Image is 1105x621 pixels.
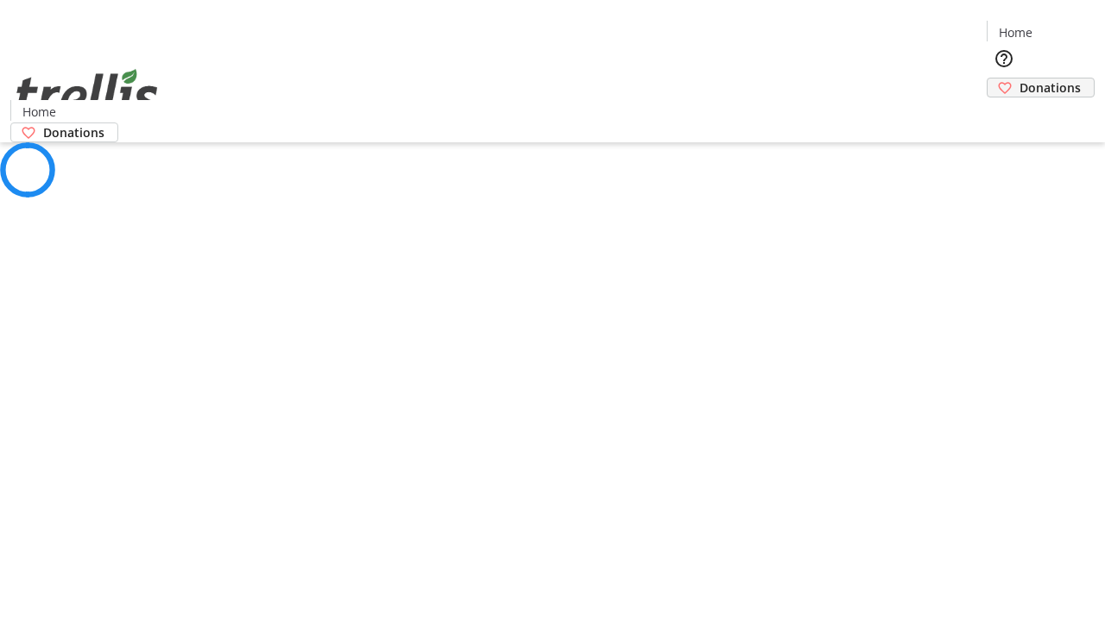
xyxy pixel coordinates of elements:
[987,41,1021,76] button: Help
[11,103,66,121] a: Home
[10,122,118,142] a: Donations
[43,123,104,141] span: Donations
[987,78,1095,97] a: Donations
[22,103,56,121] span: Home
[988,23,1043,41] a: Home
[999,23,1032,41] span: Home
[987,97,1021,132] button: Cart
[1020,78,1081,97] span: Donations
[10,50,164,136] img: Orient E2E Organization 62PuBA5FJd's Logo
